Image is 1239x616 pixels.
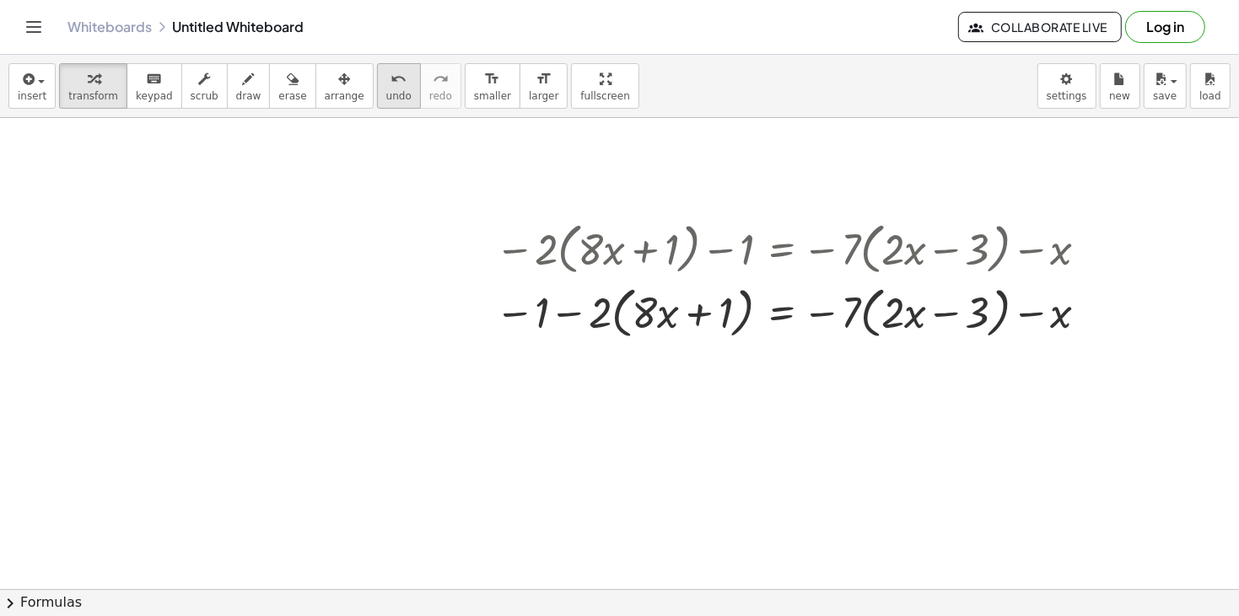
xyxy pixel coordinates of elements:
[433,69,449,89] i: redo
[1109,90,1130,102] span: new
[325,90,364,102] span: arrange
[146,69,162,89] i: keyboard
[59,63,127,109] button: transform
[269,63,315,109] button: erase
[8,63,56,109] button: insert
[1199,90,1221,102] span: load
[391,69,407,89] i: undo
[67,19,152,35] a: Whiteboards
[127,63,182,109] button: keyboardkeypad
[580,90,629,102] span: fullscreen
[529,90,558,102] span: larger
[972,19,1107,35] span: Collaborate Live
[278,90,306,102] span: erase
[191,90,218,102] span: scrub
[1190,63,1231,109] button: load
[1125,11,1205,43] button: Log in
[484,69,500,89] i: format_size
[474,90,511,102] span: smaller
[958,12,1122,42] button: Collaborate Live
[520,63,568,109] button: format_sizelarger
[536,69,552,89] i: format_size
[1153,90,1177,102] span: save
[420,63,461,109] button: redoredo
[386,90,412,102] span: undo
[20,13,47,40] button: Toggle navigation
[136,90,173,102] span: keypad
[236,90,261,102] span: draw
[1047,90,1087,102] span: settings
[1100,63,1140,109] button: new
[571,63,638,109] button: fullscreen
[377,63,421,109] button: undoundo
[18,90,46,102] span: insert
[315,63,374,109] button: arrange
[465,63,520,109] button: format_sizesmaller
[1037,63,1096,109] button: settings
[1144,63,1187,109] button: save
[227,63,271,109] button: draw
[429,90,452,102] span: redo
[181,63,228,109] button: scrub
[68,90,118,102] span: transform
